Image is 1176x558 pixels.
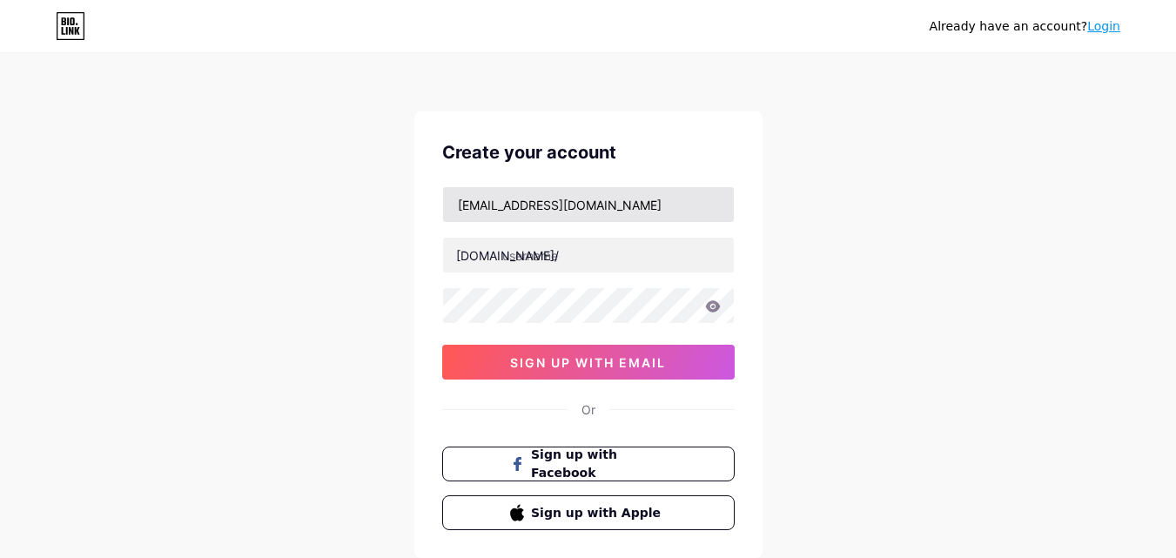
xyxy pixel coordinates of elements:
div: [DOMAIN_NAME]/ [456,246,559,265]
div: Or [581,400,595,419]
span: sign up with email [510,355,666,370]
span: Sign up with Facebook [531,446,666,482]
span: Sign up with Apple [531,504,666,522]
button: Sign up with Facebook [442,447,735,481]
button: sign up with email [442,345,735,380]
input: username [443,238,734,272]
div: Already have an account? [930,17,1120,36]
button: Sign up with Apple [442,495,735,530]
input: Email [443,187,734,222]
a: Login [1087,19,1120,33]
div: Create your account [442,139,735,165]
